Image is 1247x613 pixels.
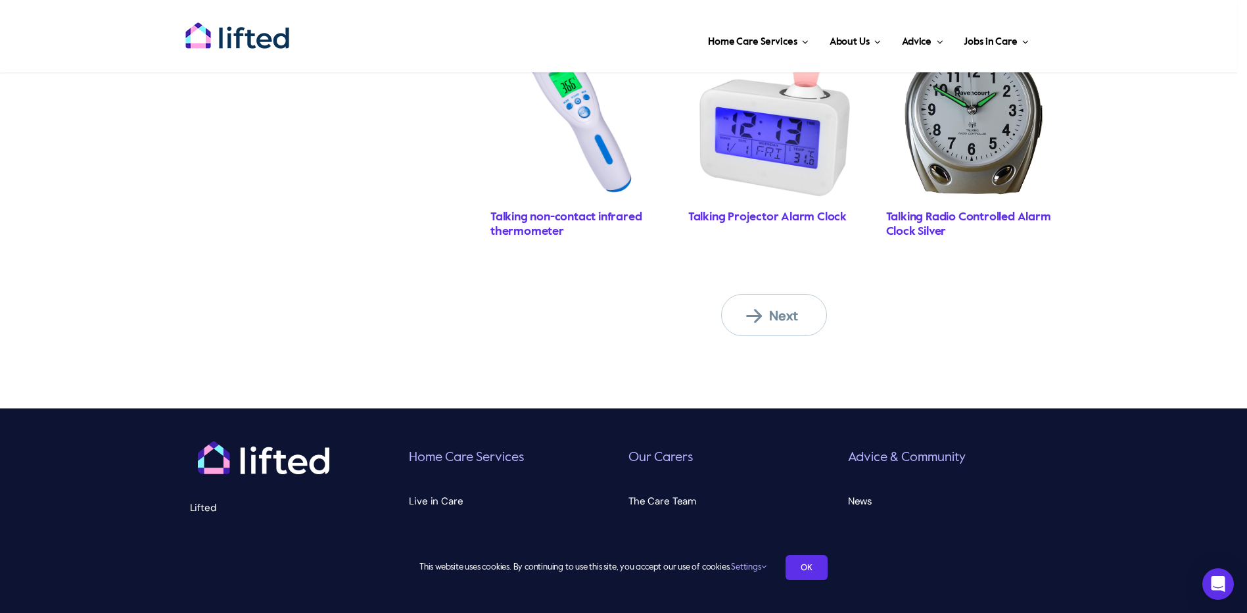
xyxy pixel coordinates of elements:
[848,449,1058,467] h6: Advice & Community
[185,22,290,35] a: lifted-logo
[409,491,463,512] span: Live in Care
[409,449,619,467] h6: Home Care Services
[886,211,1051,237] a: Talking Radio Controlled Alarm Clock Silver
[628,449,838,467] h6: Our Carers
[628,520,838,541] a: Jobs
[848,520,951,541] span: Caring for Loved Ones
[731,563,766,572] a: Settings
[902,32,931,53] span: Advice
[628,491,838,512] a: The Care Team
[830,32,870,53] span: About Us
[409,520,619,541] a: Companionship Care
[964,32,1017,53] span: Jobs in Care
[848,491,1058,512] a: News
[490,211,642,237] a: Talking non-contact infrared thermometer
[708,32,797,53] span: Home Care Services
[1202,568,1234,600] div: Open Intercom Messenger
[419,557,766,578] span: This website uses cookies. By continuing to use this site, you accept our use of cookies.
[628,520,650,541] span: Jobs
[826,20,885,59] a: About Us
[721,294,827,336] a: Next
[960,20,1033,59] a: Jobs in Care
[409,520,505,541] span: Companionship Care
[409,491,619,512] a: Live in Care
[848,491,872,512] span: News
[688,211,847,223] a: Talking Projector Alarm Clock
[786,555,828,580] a: OK
[198,441,329,474] img: logo-white
[628,491,696,512] span: The Care Team
[848,520,1058,541] a: Caring for Loved Ones
[898,20,947,59] a: Advice
[190,497,337,518] p: Lifted
[332,20,1033,59] nav: Main Menu
[704,20,812,59] a: Home Care Services
[746,307,818,324] span: Next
